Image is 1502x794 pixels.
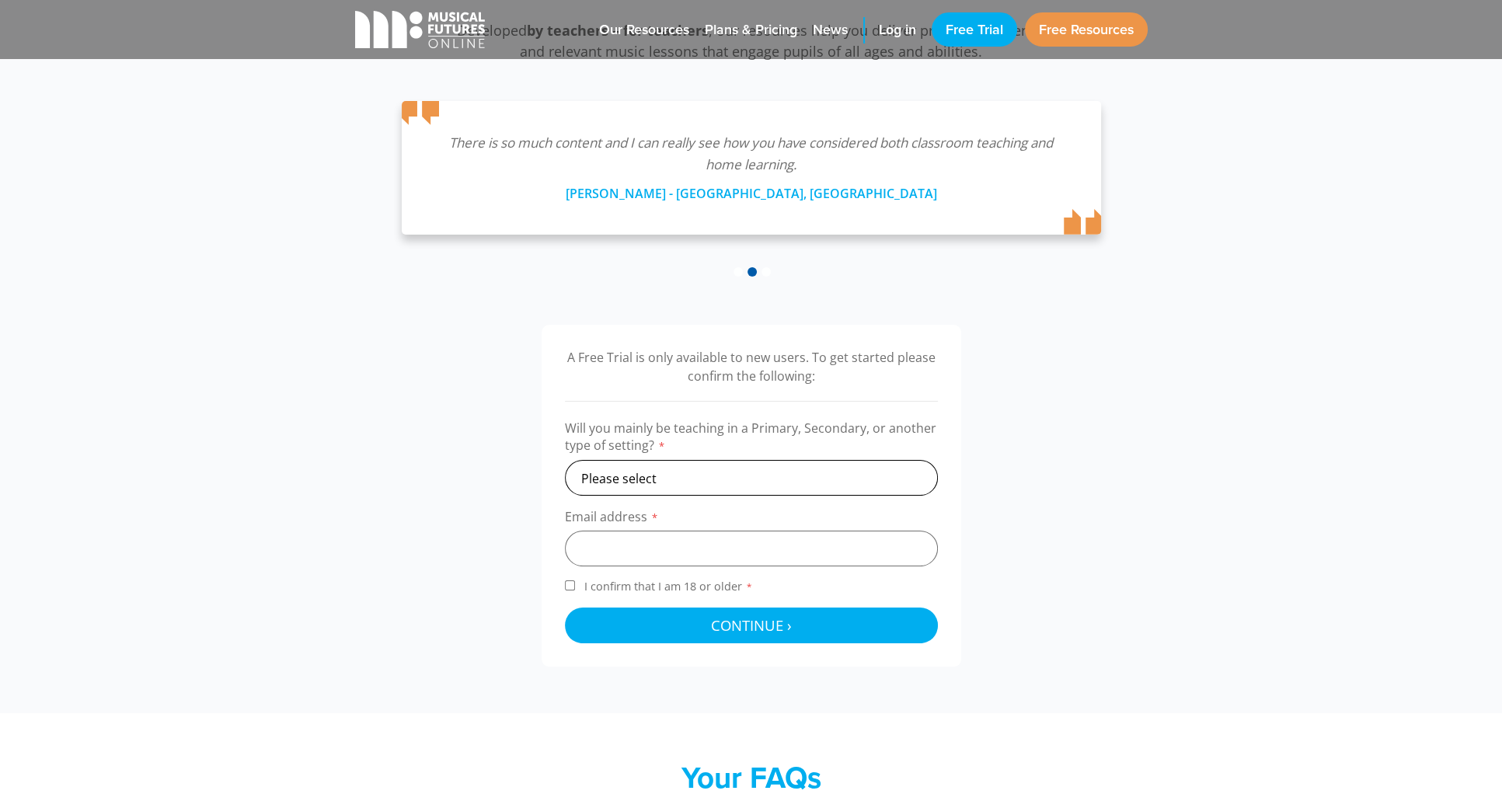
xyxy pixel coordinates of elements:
[433,132,1070,176] p: There is so much content and I can really see how you have considered both classroom teaching and...
[813,19,848,40] span: News
[581,579,756,594] span: I confirm that I am 18 or older
[705,19,797,40] span: Plans & Pricing
[565,420,938,460] label: Will you mainly be teaching in a Primary, Secondary, or another type of setting?
[433,176,1070,204] div: [PERSON_NAME] - [GEOGRAPHIC_DATA], [GEOGRAPHIC_DATA]
[932,12,1017,47] a: Free Trial
[565,348,938,385] p: A Free Trial is only available to new users. To get started please confirm the following:
[565,508,938,531] label: Email address
[711,615,792,635] span: Continue ›
[565,580,575,590] input: I confirm that I am 18 or older*
[565,608,938,643] button: Continue ›
[1025,12,1148,47] a: Free Resources
[599,19,689,40] span: Our Resources
[879,19,916,40] span: Log in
